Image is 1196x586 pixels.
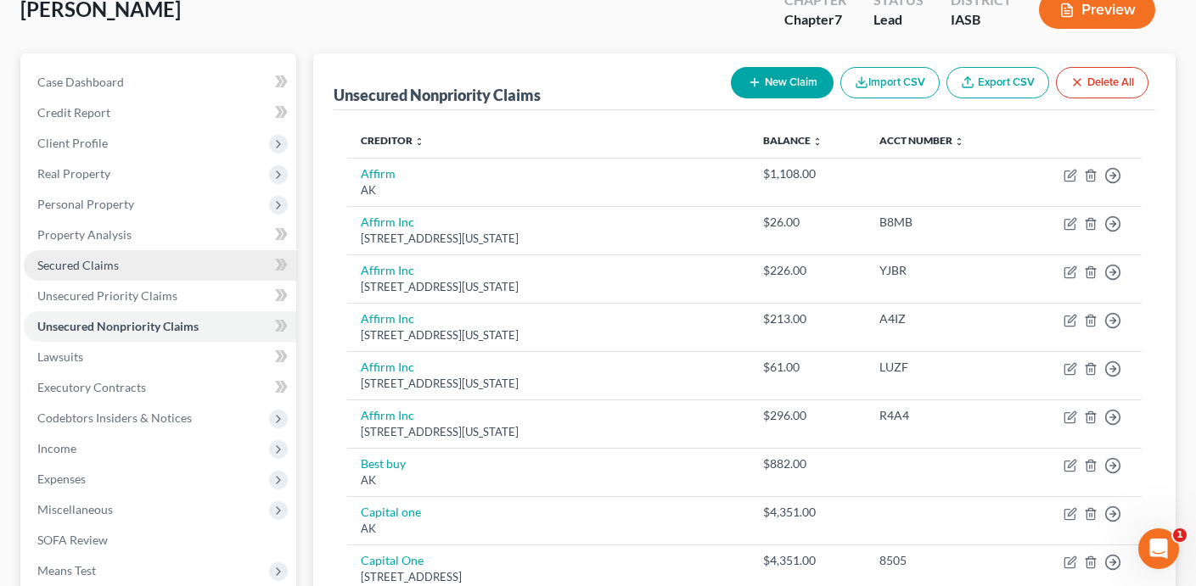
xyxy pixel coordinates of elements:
[24,98,296,128] a: Credit Report
[1173,528,1187,542] span: 1
[946,67,1049,98] a: Export CSV
[361,472,735,488] div: AK
[361,408,414,422] a: Affirm Inc
[24,220,296,250] a: Property Analysis
[763,214,853,231] div: $26.00
[37,563,96,578] span: Means Test
[37,75,124,89] span: Case Dashboard
[834,11,842,27] span: 7
[763,455,853,472] div: $882.00
[361,215,414,229] a: Affirm Inc
[951,10,1012,30] div: IASB
[1138,528,1179,569] iframe: Intercom live chat
[24,342,296,372] a: Lawsuits
[37,319,199,333] span: Unsecured Nonpriority Claims
[873,10,924,30] div: Lead
[37,472,86,486] span: Expenses
[879,359,1003,376] div: LUZF
[37,349,83,364] span: Lawsuits
[840,67,940,98] button: Import CSV
[879,552,1003,569] div: 8505
[879,310,1003,327] div: A4IZ
[24,281,296,311] a: Unsecured Priority Claims
[361,505,421,519] a: Capital one
[361,456,406,471] a: Best buy
[361,569,735,585] div: [STREET_ADDRESS]
[24,525,296,555] a: SOFA Review
[334,85,541,105] div: Unsecured Nonpriority Claims
[763,310,853,327] div: $213.00
[763,552,853,569] div: $4,351.00
[763,359,853,376] div: $61.00
[24,67,296,98] a: Case Dashboard
[361,182,735,198] div: AK
[361,311,414,326] a: Affirm Inc
[37,197,134,211] span: Personal Property
[784,10,846,30] div: Chapter
[24,372,296,403] a: Executory Contracts
[1056,67,1148,98] button: Delete All
[763,165,853,182] div: $1,108.00
[361,231,735,247] div: [STREET_ADDRESS][US_STATE]
[763,407,853,424] div: $296.00
[37,410,192,425] span: Codebtors Insiders & Notices
[361,279,735,295] div: [STREET_ADDRESS][US_STATE]
[37,502,113,516] span: Miscellaneous
[24,311,296,342] a: Unsecured Nonpriority Claims
[361,553,424,567] a: Capital One
[731,67,834,98] button: New Claim
[37,258,119,272] span: Secured Claims
[37,105,110,120] span: Credit Report
[24,250,296,281] a: Secured Claims
[414,137,424,147] i: unfold_more
[763,262,853,279] div: $226.00
[37,288,177,303] span: Unsecured Priority Claims
[879,262,1003,279] div: YJBR
[37,533,108,547] span: SOFA Review
[879,407,1003,424] div: R4A4
[37,136,108,150] span: Client Profile
[361,327,735,343] div: [STREET_ADDRESS][US_STATE]
[361,376,735,392] div: [STREET_ADDRESS][US_STATE]
[37,380,146,394] span: Executory Contracts
[763,134,823,147] a: Balance unfold_more
[812,137,823,147] i: unfold_more
[361,166,396,181] a: Affirm
[361,521,735,537] div: AK
[879,134,964,147] a: Acct Number unfold_more
[361,424,735,440] div: [STREET_ADDRESS][US_STATE]
[763,504,853,521] div: $4,351.00
[37,441,76,455] span: Income
[954,137,964,147] i: unfold_more
[879,214,1003,231] div: B8MB
[361,134,424,147] a: Creditor unfold_more
[37,227,132,242] span: Property Analysis
[37,166,110,181] span: Real Property
[361,263,414,277] a: Affirm Inc
[361,360,414,374] a: Affirm Inc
